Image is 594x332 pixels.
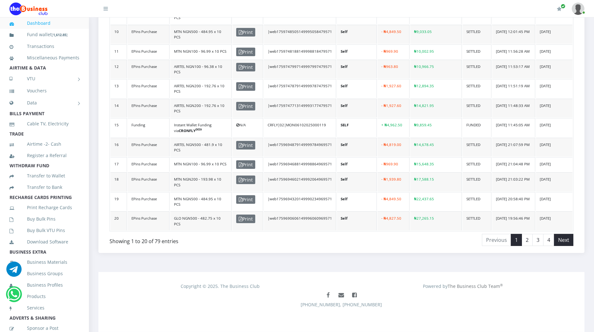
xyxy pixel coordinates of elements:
td: ₦14,678.45 [410,138,462,157]
td: EPins Purchase [128,157,170,172]
td: + ₦4,962.50 [377,118,410,137]
td: [DATE] 11:45:05 AM [492,118,535,137]
span: Print [236,160,255,169]
td: |web1759694688149998864969571 [264,157,336,172]
i: Renew/Upgrade Subscription [557,6,562,11]
td: |web1759747997149997997479571 [264,60,336,79]
td: 12 [110,60,127,79]
span: Print [236,82,255,91]
td: SETTLED [463,192,491,211]
td: AIRTEL NGN200 - 192.76 x 10 PCS [170,99,232,118]
td: |web1759748505149995058479571 [264,25,336,44]
td: - ₦4,827.50 [377,211,410,230]
a: Transfer to Wallet [10,169,79,183]
a: 4 [543,234,554,246]
td: ₦10,002.95 [410,44,462,59]
td: EPins Purchase [128,211,170,230]
td: 13 [110,79,127,98]
td: EPins Purchase [128,79,170,98]
div: Showing 1 to 20 of 79 entries [110,233,298,245]
img: Logo [10,3,48,15]
sup: ® [500,283,503,287]
td: ₦17,588.15 [410,172,462,191]
a: VTU [10,71,79,87]
td: MTN NGN100 - 96.99 x 10 PCS [170,157,232,172]
td: FUNDED [463,118,491,137]
td: |web1759694602149992064969571 [264,172,336,191]
td: GLO NGN500 - 482.75 x 10 PCS [170,211,232,230]
td: [DATE] [536,25,572,44]
a: Buy Bulk Pins [10,212,79,226]
td: 15 [110,118,127,137]
td: [DATE] 11:51:19 AM [492,79,535,98]
a: Print Recharge Cards [10,200,79,215]
a: The Business Club Team® [448,283,503,289]
td: ₦22,437.65 [410,192,462,211]
td: - ₦969.90 [377,157,410,172]
td: [DATE] [536,192,572,211]
td: [DATE] 19:56:46 PM [492,211,535,230]
a: 2 [522,234,533,246]
td: [DATE] [536,138,572,157]
td: 17 [110,157,127,172]
span: Print [236,28,255,37]
td: SETTLED [463,211,491,230]
a: Like The Business Club Page [323,289,334,301]
td: N/A [232,118,263,137]
td: Self [337,172,377,191]
td: |web1759748188149998818479571 [264,44,336,59]
td: [DATE] [536,79,572,98]
td: - ₦969.90 [377,44,410,59]
td: |web1759694879149999784969571 [264,138,336,157]
td: [DATE] 12:01:45 PM [492,25,535,44]
div: Copyright © 2025. The Business Club [99,283,342,289]
sup: DEDI [196,128,202,131]
a: 1 [511,234,522,246]
td: Self [337,79,377,98]
a: 3 [532,234,544,246]
span: Renew/Upgrade Subscription [561,4,565,9]
td: Instant Wallet Funding via [170,118,232,137]
td: CRFLY|02|MON06102025000119 [264,118,336,137]
td: 10 [110,25,127,44]
a: Buy Bulk VTU Pins [10,223,79,238]
b: CRONFLY [179,128,202,133]
td: [DATE] 21:04:48 PM [492,157,535,172]
td: 20 [110,211,127,230]
a: Transactions [10,39,79,54]
b: 1,612.85 [53,32,66,37]
td: [DATE] 11:53:17 AM [492,60,535,79]
td: - ₦1,927.60 [377,99,410,118]
td: SETTLED [463,44,491,59]
a: Business Materials [10,255,79,269]
td: Self [337,138,377,157]
td: ₦14,821.95 [410,99,462,118]
td: ₦27,265.15 [410,211,462,230]
td: |web1759690606149996060969571 [264,211,336,230]
small: [ ] [52,32,68,37]
td: MTN NGN500 - 484.95 x 10 PCS [170,192,232,211]
a: Business Groups [10,266,79,281]
td: ₦12,894.35 [410,79,462,98]
a: Services [10,301,79,315]
td: - ₦4,819.00 [377,138,410,157]
span: Print [236,141,255,149]
td: EPins Purchase [128,60,170,79]
a: Data [10,95,79,111]
td: [DATE] [536,172,572,191]
a: Miscellaneous Payments [10,50,79,65]
a: Products [10,289,79,304]
td: [DATE] [536,99,572,118]
td: |web1759747879149999787479571 [264,79,336,98]
span: Print [236,176,255,184]
td: 16 [110,138,127,157]
td: EPins Purchase [128,192,170,211]
td: Self [337,60,377,79]
td: |web1759694320149990234969571 [264,192,336,211]
td: [DATE] [536,118,572,137]
td: AIRTEL NGN200 - 192.76 x 10 PCS [170,79,232,98]
td: SETTLED [463,172,491,191]
td: SETTLED [463,138,491,157]
a: Join The Business Club Group [349,289,360,301]
td: SETTLED [463,99,491,118]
